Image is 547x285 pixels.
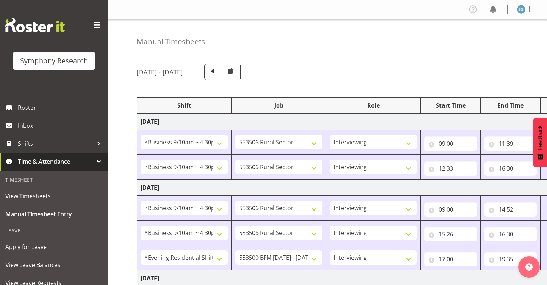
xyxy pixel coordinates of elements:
[484,202,537,217] input: Click to select...
[2,256,106,274] a: View Leave Balances
[5,191,102,202] span: View Timesheets
[484,101,537,110] div: End Time
[20,55,88,66] div: Symphony Research
[484,227,537,241] input: Click to select...
[235,101,322,110] div: Job
[2,223,106,238] div: Leave
[137,37,205,46] h4: Manual Timesheets
[424,101,477,110] div: Start Time
[424,161,477,176] input: Click to select...
[18,102,104,113] span: Roster
[484,161,537,176] input: Click to select...
[424,136,477,151] input: Click to select...
[2,172,106,187] div: Timesheet
[525,263,533,271] img: help-xxl-2.png
[18,138,94,149] span: Shifts
[484,136,537,151] input: Click to select...
[137,68,183,76] h5: [DATE] - [DATE]
[330,101,417,110] div: Role
[5,259,102,270] span: View Leave Balances
[2,187,106,205] a: View Timesheets
[2,238,106,256] a: Apply for Leave
[424,227,477,241] input: Click to select...
[18,120,104,131] span: Inbox
[141,101,228,110] div: Shift
[18,156,94,167] span: Time & Attendance
[5,241,102,252] span: Apply for Leave
[5,209,102,220] span: Manual Timesheet Entry
[537,125,543,150] span: Feedback
[424,252,477,266] input: Click to select...
[533,118,547,167] button: Feedback - Show survey
[424,202,477,217] input: Click to select...
[5,18,65,32] img: Rosterit website logo
[517,5,525,14] img: evelyn-gray1866.jpg
[2,205,106,223] a: Manual Timesheet Entry
[484,252,537,266] input: Click to select...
